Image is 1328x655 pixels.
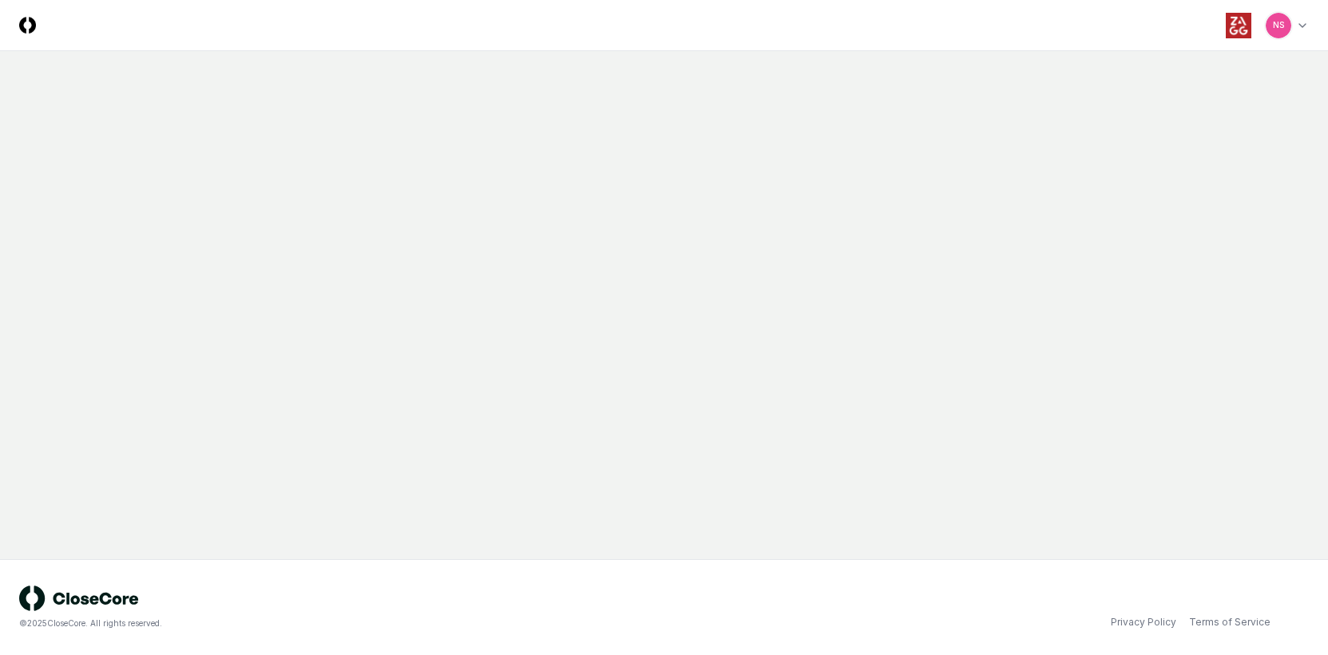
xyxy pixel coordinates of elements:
[1264,11,1293,40] button: NS
[19,586,139,611] img: logo
[1111,615,1176,629] a: Privacy Policy
[1273,19,1284,31] span: NS
[19,617,664,629] div: © 2025 CloseCore. All rights reserved.
[1189,615,1271,629] a: Terms of Service
[19,17,36,34] img: Logo
[1226,13,1251,38] img: ZAGG logo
